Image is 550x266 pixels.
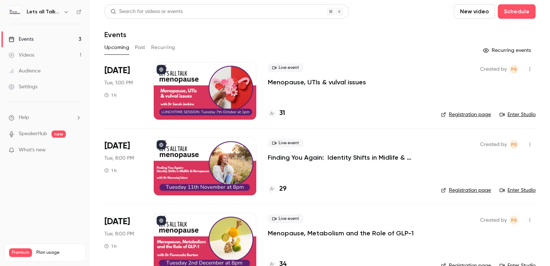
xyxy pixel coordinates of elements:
span: Phil spurr [510,65,518,74]
li: help-dropdown-opener [9,114,81,121]
h6: Lets all Talk Menopause LIVE [27,8,60,15]
a: Menopause, UTIs & vulval issues [268,78,366,87]
div: Videos [9,52,34,59]
span: Created by [480,216,507,225]
a: Enter Studio [500,187,536,194]
div: Settings [9,83,37,90]
span: Live event [268,214,303,223]
span: Live event [268,63,303,72]
button: Recurring [151,42,175,53]
span: Tue, 1:00 PM [104,79,133,87]
span: Created by [480,140,507,149]
button: Past [135,42,145,53]
div: Search for videos or events [111,8,182,15]
iframe: Noticeable Trigger [73,147,81,154]
span: Tue, 8:00 PM [104,230,134,238]
div: Nov 11 Tue, 8:00 PM (Europe/London) [104,137,142,195]
div: Audience [9,67,41,75]
span: [DATE] [104,216,130,227]
span: What's new [19,146,46,154]
span: Help [19,114,29,121]
span: [DATE] [104,65,130,76]
a: 31 [268,108,285,118]
a: SpeakerHub [19,130,47,138]
button: New video [454,4,495,19]
h4: 31 [279,108,285,118]
h4: 29 [279,184,287,194]
a: Enter Studio [500,111,536,118]
button: Schedule [498,4,536,19]
span: Ps [511,65,517,74]
span: Tue, 8:00 PM [104,155,134,162]
span: Created by [480,65,507,74]
span: Live event [268,139,303,147]
span: Phil spurr [510,140,518,149]
div: 1 h [104,168,117,173]
span: Ps [511,140,517,149]
span: Phil spurr [510,216,518,225]
div: 1 h [104,92,117,98]
a: Menopause, Metabolism and the Role of GLP-1 [268,229,414,238]
a: Finding You Again: Identity Shifts in Midlife & Menopause [268,153,429,162]
span: Premium [9,248,32,257]
a: Registration page [441,111,491,118]
div: 1 h [104,243,117,249]
div: Events [9,36,33,43]
span: Plan usage [36,250,81,256]
span: new [51,130,66,138]
a: Registration page [441,187,491,194]
a: 29 [268,184,287,194]
button: Upcoming [104,42,129,53]
div: Oct 7 Tue, 1:00 PM (Europe/London) [104,62,142,120]
span: [DATE] [104,140,130,152]
span: Ps [511,216,517,225]
img: Lets all Talk Menopause LIVE [9,6,21,18]
button: Recurring events [480,45,536,56]
h1: Events [104,30,126,39]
